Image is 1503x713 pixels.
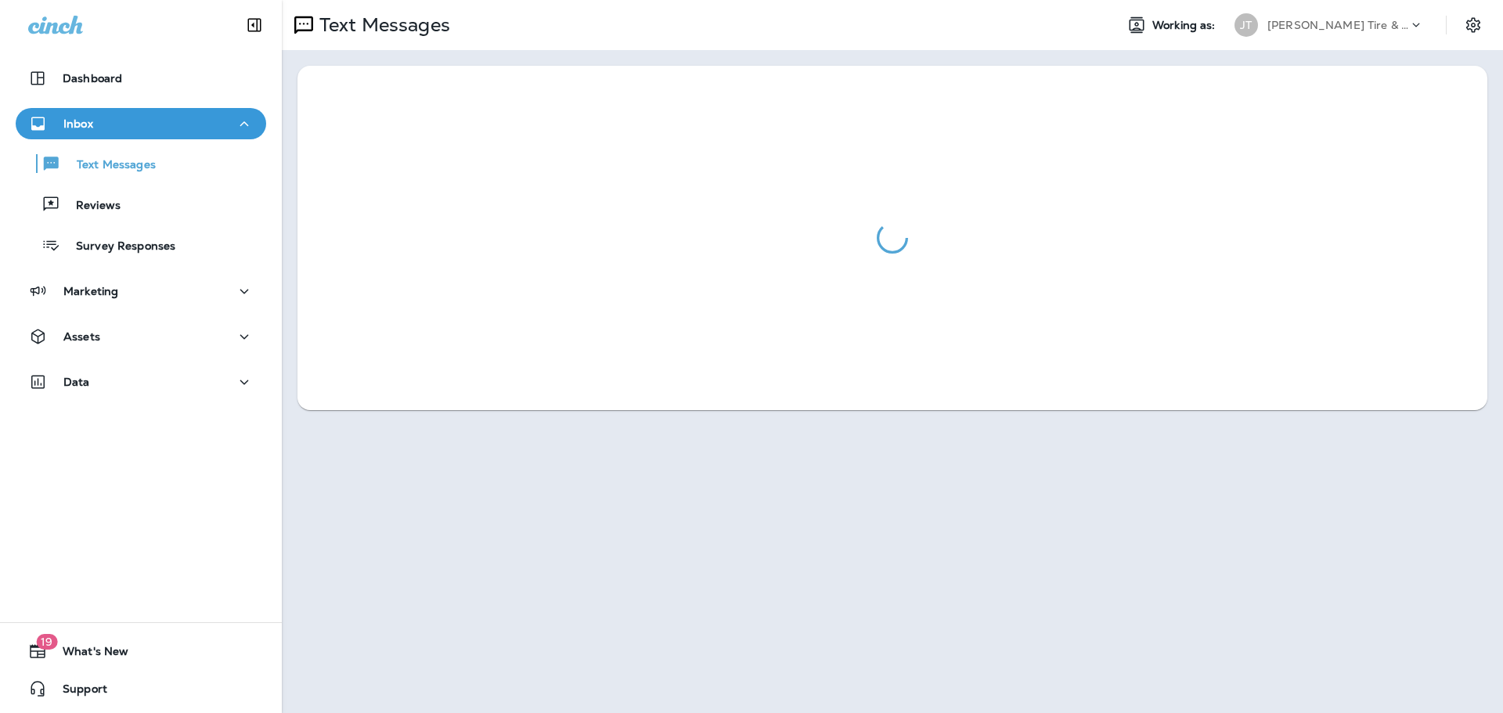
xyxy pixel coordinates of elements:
button: Marketing [16,275,266,307]
button: Data [16,366,266,398]
button: Collapse Sidebar [232,9,276,41]
button: Support [16,673,266,704]
p: Text Messages [313,13,450,37]
span: What's New [47,645,128,664]
p: Dashboard [63,72,122,85]
span: 19 [36,634,57,650]
p: Inbox [63,117,93,130]
button: Dashboard [16,63,266,94]
button: Settings [1459,11,1487,39]
span: Working as: [1152,19,1219,32]
button: Survey Responses [16,229,266,261]
p: Marketing [63,285,118,297]
button: 19What's New [16,636,266,667]
p: [PERSON_NAME] Tire & Auto [1267,19,1408,31]
button: Text Messages [16,147,266,180]
div: JT [1234,13,1258,37]
button: Reviews [16,188,266,221]
p: Reviews [60,199,121,214]
button: Inbox [16,108,266,139]
p: Assets [63,330,100,343]
p: Survey Responses [60,239,175,254]
button: Assets [16,321,266,352]
span: Support [47,682,107,701]
p: Data [63,376,90,388]
p: Text Messages [61,158,156,173]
